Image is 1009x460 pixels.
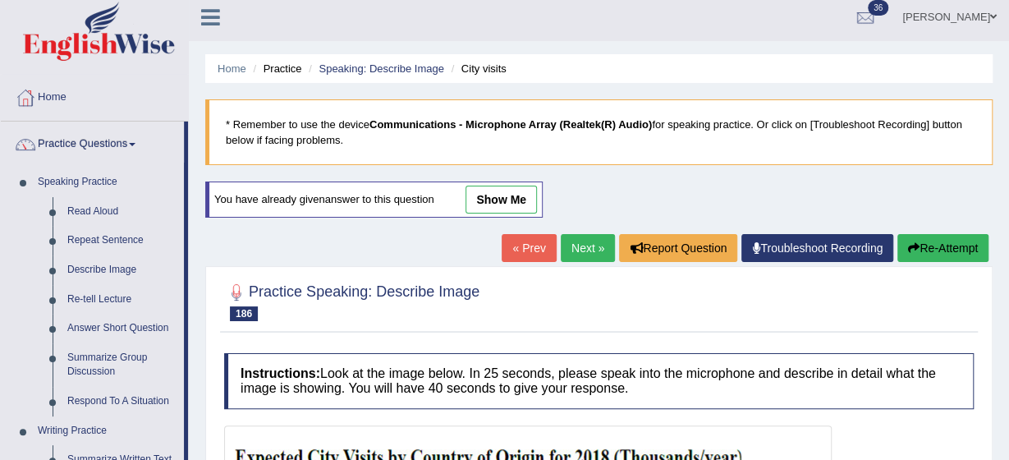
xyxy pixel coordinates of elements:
[897,234,988,262] button: Re-Attempt
[60,226,184,255] a: Repeat Sentence
[502,234,556,262] a: « Prev
[60,387,184,416] a: Respond To A Situation
[218,62,246,75] a: Home
[60,343,184,387] a: Summarize Group Discussion
[224,280,479,321] h2: Practice Speaking: Describe Image
[369,118,652,131] b: Communications - Microphone Array (Realtek(R) Audio)
[205,99,993,165] blockquote: * Remember to use the device for speaking practice. Or click on [Troubleshoot Recording] button b...
[224,353,974,408] h4: Look at the image below. In 25 seconds, please speak into the microphone and describe in detail w...
[1,122,184,163] a: Practice Questions
[205,182,543,218] div: You have already given answer to this question
[60,197,184,227] a: Read Aloud
[619,234,737,262] button: Report Question
[60,285,184,315] a: Re-tell Lecture
[60,314,184,343] a: Answer Short Question
[561,234,615,262] a: Next »
[241,366,320,380] b: Instructions:
[466,186,537,214] a: show me
[30,416,184,446] a: Writing Practice
[447,61,506,76] li: City visits
[230,306,258,321] span: 186
[1,75,188,116] a: Home
[30,168,184,197] a: Speaking Practice
[249,61,301,76] li: Practice
[741,234,893,262] a: Troubleshoot Recording
[319,62,443,75] a: Speaking: Describe Image
[60,255,184,285] a: Describe Image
